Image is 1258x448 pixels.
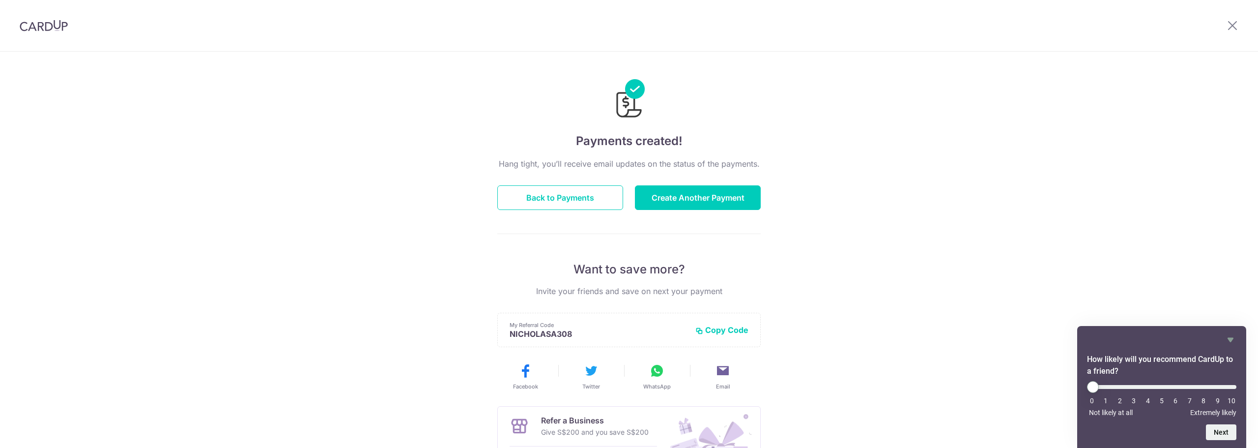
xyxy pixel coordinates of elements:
li: 0 [1087,397,1097,405]
button: Next question [1206,424,1236,440]
li: 4 [1143,397,1153,405]
span: Email [716,383,730,390]
h2: How likely will you recommend CardUp to a friend? Select an option from 0 to 10, with 0 being Not... [1087,354,1236,377]
li: 7 [1185,397,1195,405]
li: 10 [1227,397,1236,405]
li: 1 [1101,397,1111,405]
img: Payments [613,79,645,120]
p: Refer a Business [541,415,649,426]
li: 9 [1213,397,1223,405]
p: NICHOLASA308 [510,329,687,339]
li: 8 [1199,397,1208,405]
span: Facebook [513,383,538,390]
p: My Referral Code [510,321,687,329]
h4: Payments created! [497,132,761,150]
div: How likely will you recommend CardUp to a friend? Select an option from 0 to 10, with 0 being Not... [1087,334,1236,440]
button: Copy Code [695,325,748,335]
button: Back to Payments [497,185,623,210]
button: Create Another Payment [635,185,761,210]
p: Hang tight, you’ll receive email updates on the status of the payments. [497,158,761,170]
li: 6 [1171,397,1180,405]
button: Facebook [496,363,554,390]
li: 3 [1129,397,1139,405]
button: Hide survey [1225,334,1236,346]
span: Not likely at all [1089,409,1133,417]
p: Invite your friends and save on next your payment [497,285,761,297]
p: Want to save more? [497,262,761,277]
button: WhatsApp [628,363,686,390]
button: Email [694,363,752,390]
p: Give S$200 and you save S$200 [541,426,649,438]
li: 5 [1157,397,1167,405]
li: 2 [1115,397,1125,405]
span: Twitter [582,383,600,390]
span: Extremely likely [1190,409,1236,417]
button: Twitter [562,363,620,390]
div: How likely will you recommend CardUp to a friend? Select an option from 0 to 10, with 0 being Not... [1087,381,1236,417]
span: WhatsApp [643,383,671,390]
img: CardUp [20,20,68,31]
